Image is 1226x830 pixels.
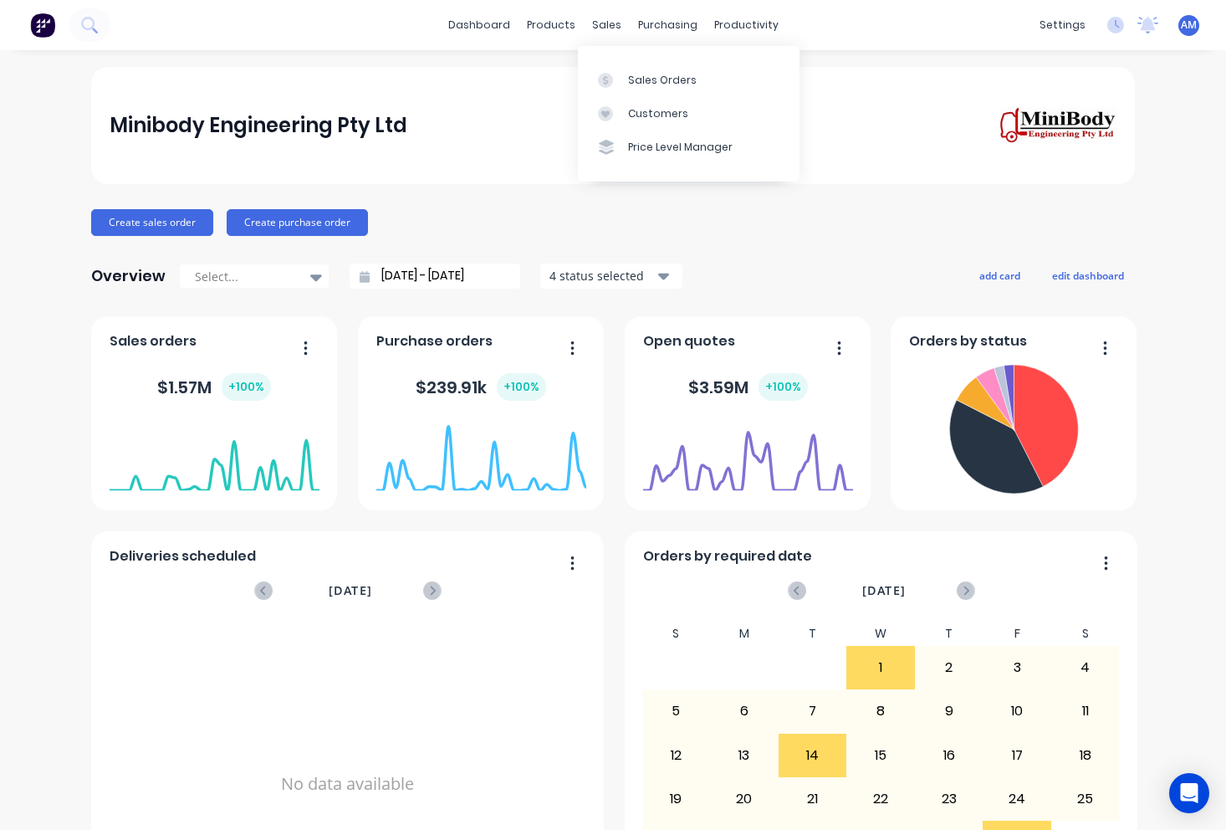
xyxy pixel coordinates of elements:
div: 25 [1052,778,1119,820]
div: 24 [983,778,1050,820]
a: dashboard [440,13,518,38]
div: 18 [1052,735,1119,776]
button: add card [968,264,1031,286]
span: [DATE] [329,582,372,600]
div: S [642,622,711,646]
div: T [779,622,847,646]
div: + 100 % [759,373,808,401]
div: Sales Orders [628,73,697,88]
div: 6 [711,690,778,732]
div: W [846,622,915,646]
div: 9 [916,690,983,732]
div: 12 [643,735,710,776]
button: edit dashboard [1041,264,1135,286]
div: 22 [847,778,914,820]
div: + 100 % [497,373,546,401]
div: settings [1031,13,1094,38]
div: 13 [711,735,778,776]
div: 17 [983,735,1050,776]
div: 10 [983,690,1050,732]
div: 15 [847,735,914,776]
span: Open quotes [643,331,735,351]
div: 21 [779,778,846,820]
div: productivity [706,13,787,38]
div: sales [584,13,630,38]
a: Price Level Manager [578,131,799,164]
a: Sales Orders [578,63,799,96]
div: Price Level Manager [628,140,733,155]
img: Factory [30,13,55,38]
span: Purchase orders [376,331,493,351]
span: Sales orders [110,331,197,351]
img: Minibody Engineering Pty Ltd [999,106,1116,145]
div: 2 [916,647,983,689]
div: 1 [847,647,914,689]
button: Create sales order [91,209,213,236]
div: $ 239.91k [416,373,546,401]
div: M [710,622,779,646]
div: $ 1.57M [157,373,271,401]
div: F [983,622,1051,646]
div: products [518,13,584,38]
div: Customers [628,106,688,121]
div: 11 [1052,690,1119,732]
div: 23 [916,778,983,820]
div: 16 [916,735,983,776]
div: Open Intercom Messenger [1169,773,1209,813]
div: $ 3.59M [688,373,808,401]
div: S [1051,622,1120,646]
div: Minibody Engineering Pty Ltd [110,109,407,142]
div: Overview [91,259,166,293]
div: 14 [779,735,846,776]
div: 3 [983,647,1050,689]
div: purchasing [630,13,706,38]
span: [DATE] [862,582,906,600]
div: 7 [779,690,846,732]
span: AM [1181,18,1197,33]
span: Orders by status [909,331,1027,351]
div: 8 [847,690,914,732]
a: Customers [578,97,799,131]
button: Create purchase order [227,209,368,236]
div: 20 [711,778,778,820]
div: 4 [1052,647,1119,689]
button: 4 status selected [540,264,682,289]
div: 4 status selected [549,267,655,284]
div: T [915,622,983,646]
div: 5 [643,690,710,732]
div: 19 [643,778,710,820]
span: Orders by required date [643,546,812,566]
div: + 100 % [222,373,271,401]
